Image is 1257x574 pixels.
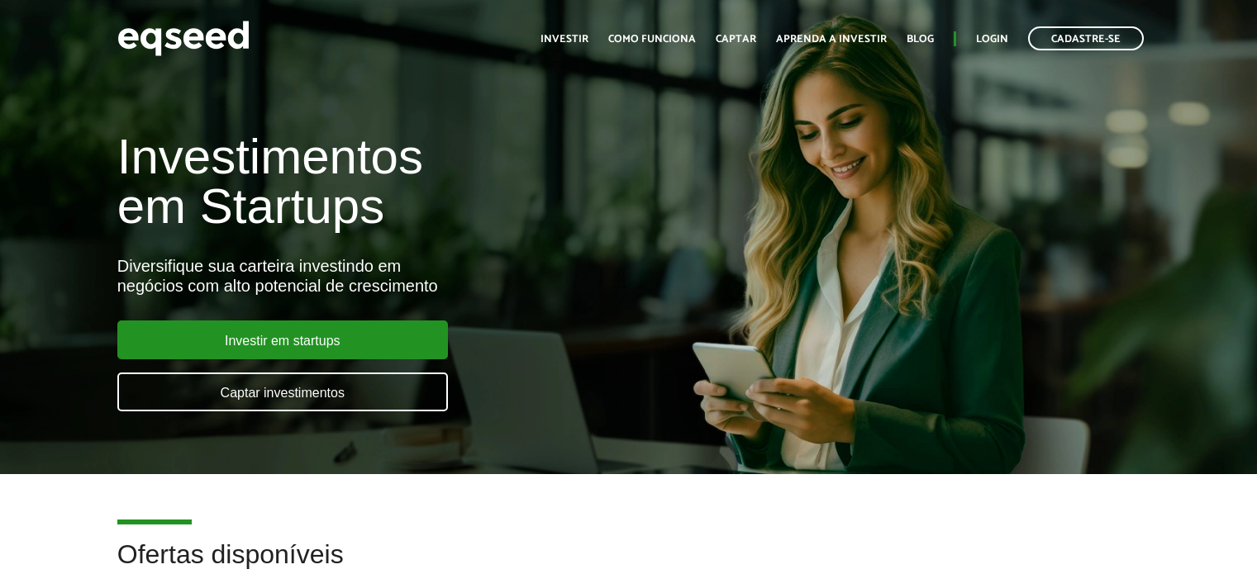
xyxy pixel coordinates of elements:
[1028,26,1144,50] a: Cadastre-se
[117,256,721,296] div: Diversifique sua carteira investindo em negócios com alto potencial de crescimento
[608,34,696,45] a: Como funciona
[117,320,448,359] a: Investir em startups
[976,34,1008,45] a: Login
[540,34,588,45] a: Investir
[117,17,250,60] img: EqSeed
[907,34,934,45] a: Blog
[716,34,756,45] a: Captar
[776,34,887,45] a: Aprenda a investir
[117,132,721,231] h1: Investimentos em Startups
[117,372,448,411] a: Captar investimentos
